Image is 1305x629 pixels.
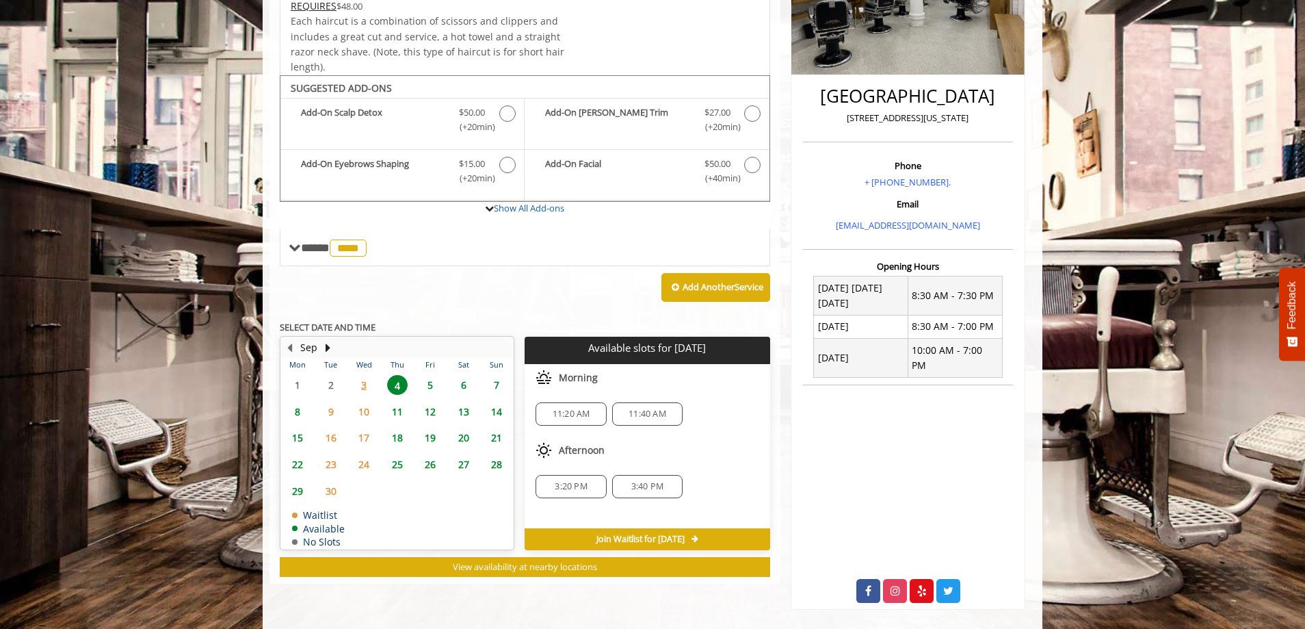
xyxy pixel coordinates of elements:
[536,370,552,386] img: morning slots
[480,372,514,398] td: Select day7
[284,340,295,355] button: Previous Month
[321,402,341,422] span: 9
[281,425,314,452] td: Select day15
[380,451,413,478] td: Select day25
[380,358,413,372] th: Thu
[480,358,514,372] th: Sun
[806,199,1010,209] h3: Email
[347,358,380,372] th: Wed
[629,409,666,420] span: 11:40 AM
[545,105,690,134] b: Add-On [PERSON_NAME] Trim
[414,425,447,452] td: Select day19
[280,557,770,577] button: View availability at nearby locations
[354,375,374,395] span: 3
[321,428,341,448] span: 16
[322,340,333,355] button: Next Month
[414,358,447,372] th: Fri
[314,425,347,452] td: Select day16
[354,428,374,448] span: 17
[596,534,685,545] span: Join Waitlist for [DATE]
[536,402,606,426] div: 11:20 AM
[281,398,314,425] td: Select day8
[486,428,507,448] span: 21
[321,481,341,501] span: 30
[531,157,762,189] label: Add-On Facial
[559,445,605,456] span: Afternoon
[447,372,479,398] td: Select day6
[553,409,590,420] span: 11:20 AM
[908,315,1002,338] td: 8:30 AM - 7:00 PM
[447,451,479,478] td: Select day27
[347,425,380,452] td: Select day17
[380,372,413,398] td: Select day4
[612,402,683,426] div: 11:40 AM
[486,454,507,474] span: 28
[814,339,908,378] td: [DATE]
[292,524,345,534] td: Available
[814,277,908,316] td: [DATE] [DATE] [DATE]
[314,478,347,504] td: Select day30
[865,176,951,188] a: + [PHONE_NUMBER].
[814,315,908,338] td: [DATE]
[453,428,474,448] span: 20
[545,157,690,185] b: Add-On Facial
[908,277,1002,316] td: 8:30 AM - 7:30 PM
[380,398,413,425] td: Select day11
[697,120,737,134] span: (+20min )
[292,537,345,547] td: No Slots
[453,402,474,422] span: 13
[683,281,763,293] b: Add Another Service
[704,157,730,171] span: $50.00
[480,425,514,452] td: Select day21
[631,481,663,492] span: 3:40 PM
[387,454,408,474] span: 25
[452,120,492,134] span: (+20min )
[281,358,314,372] th: Mon
[420,402,440,422] span: 12
[347,451,380,478] td: Select day24
[559,372,598,383] span: Morning
[536,475,606,498] div: 3:20 PM
[486,375,507,395] span: 7
[287,105,517,138] label: Add-On Scalp Detox
[314,358,347,372] th: Tue
[420,375,440,395] span: 5
[1286,281,1298,329] span: Feedback
[287,454,308,474] span: 22
[836,219,980,231] a: [EMAIL_ADDRESS][DOMAIN_NAME]
[287,428,308,448] span: 15
[321,454,341,474] span: 23
[387,402,408,422] span: 11
[803,261,1013,271] h3: Opening Hours
[287,402,308,422] span: 8
[281,451,314,478] td: Select day22
[536,442,552,459] img: afternoon slots
[459,157,485,171] span: $15.00
[354,402,374,422] span: 10
[697,171,737,185] span: (+40min )
[459,105,485,120] span: $50.00
[291,81,392,94] b: SUGGESTED ADD-ONS
[447,358,479,372] th: Sat
[420,428,440,448] span: 19
[314,451,347,478] td: Select day23
[704,105,730,120] span: $27.00
[287,157,517,189] label: Add-On Eyebrows Shaping
[612,475,683,498] div: 3:40 PM
[300,340,317,355] button: Sep
[420,454,440,474] span: 26
[480,451,514,478] td: Select day28
[347,372,380,398] td: Select day3
[453,561,597,573] span: View availability at nearby locations
[530,342,764,354] p: Available slots for [DATE]
[347,398,380,425] td: Select day10
[661,273,770,302] button: Add AnotherService
[280,321,375,333] b: SELECT DATE AND TIME
[414,372,447,398] td: Select day5
[1279,268,1305,361] button: Feedback - Show survey
[494,202,564,214] a: Show All Add-ons
[806,111,1010,125] p: [STREET_ADDRESS][US_STATE]
[452,171,492,185] span: (+20min )
[453,454,474,474] span: 27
